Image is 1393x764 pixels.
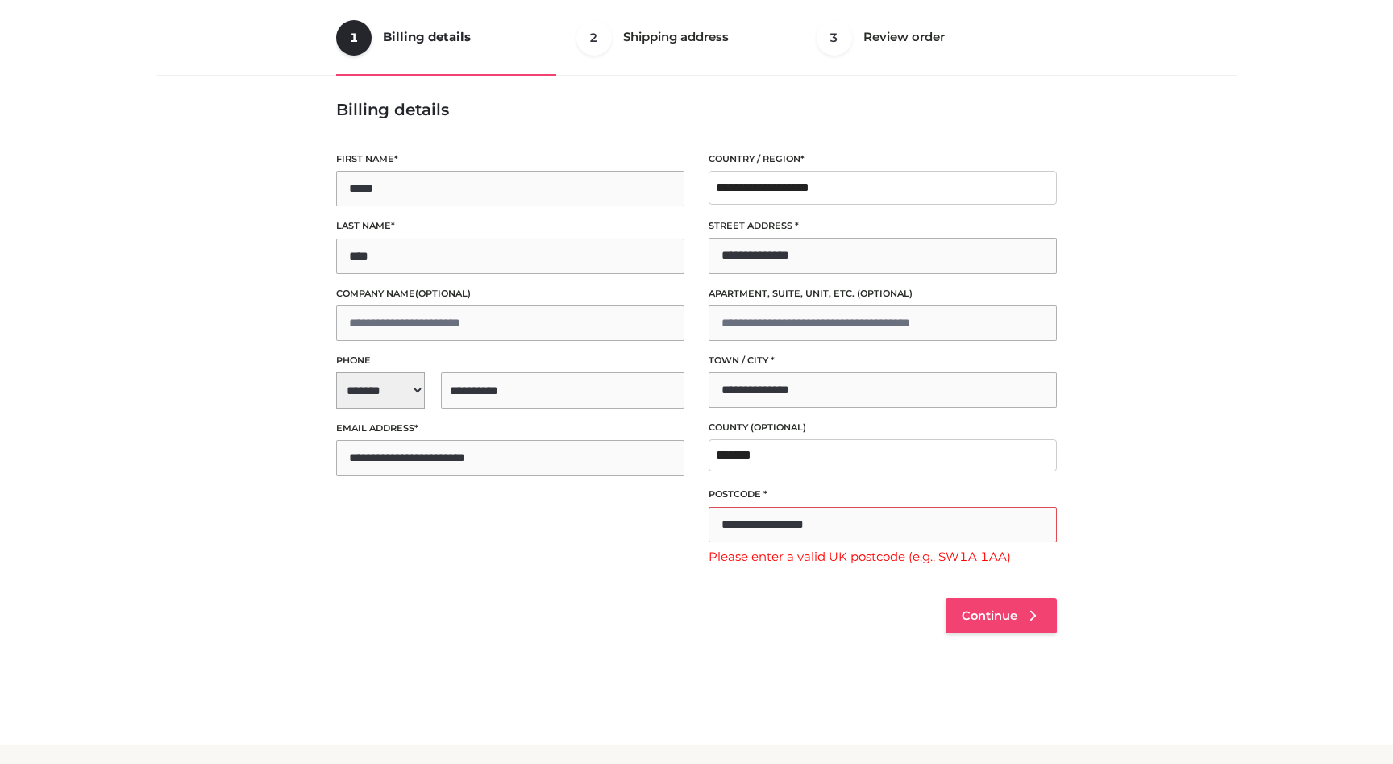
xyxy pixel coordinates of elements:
h3: Billing details [336,100,1057,119]
label: Country / Region [709,152,1057,167]
span: Please enter a valid UK postcode (e.g., SW1A 1AA) [709,546,1057,567]
label: County [709,420,1057,435]
label: Street address [709,218,1057,234]
label: First name [336,152,684,167]
span: (optional) [415,288,471,299]
label: Email address [336,421,684,436]
label: Phone [336,353,684,368]
label: Company name [336,286,684,301]
span: (optional) [857,288,913,299]
span: (optional) [751,421,806,433]
a: Continue [946,598,1057,633]
label: Last name [336,218,684,234]
span: Continue [962,608,1017,623]
label: Apartment, suite, unit, etc. [709,286,1057,301]
label: Postcode [709,487,1057,502]
label: Town / City [709,353,1057,368]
